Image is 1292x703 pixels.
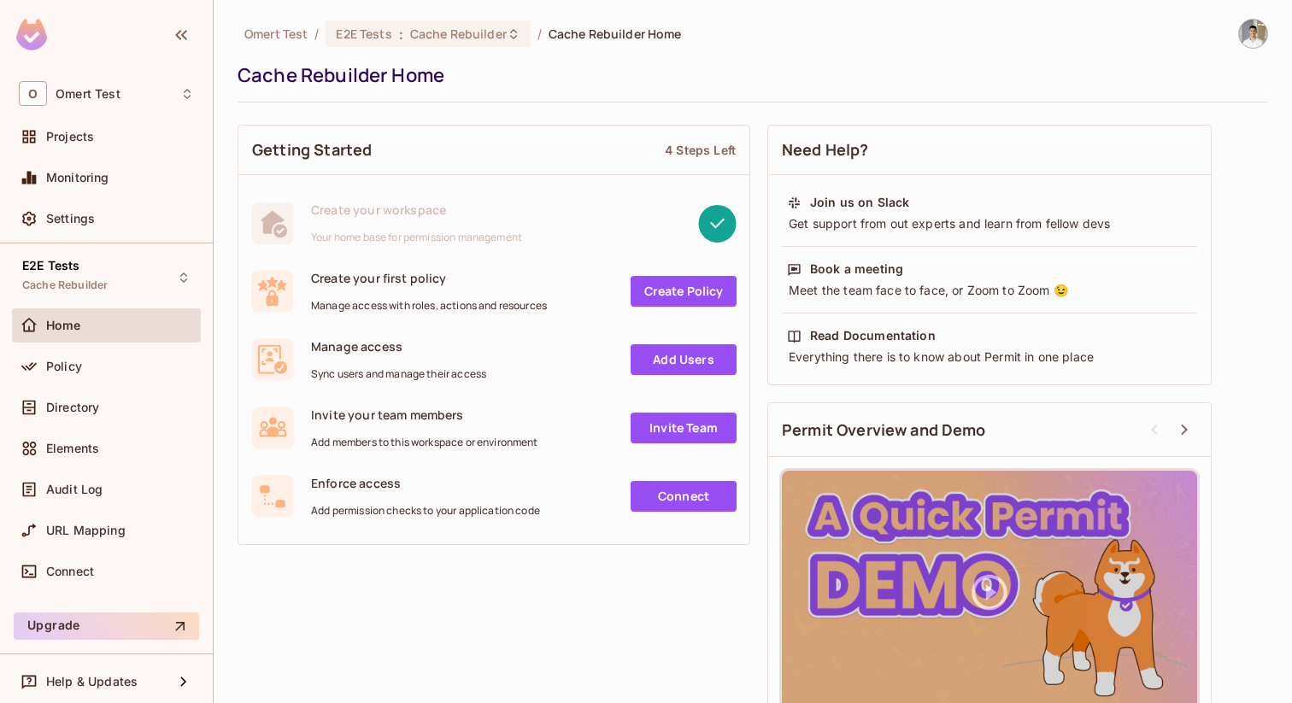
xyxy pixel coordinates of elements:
span: Enforce access [311,475,540,491]
span: Policy [46,360,82,373]
span: Cache Rebuilder Home [549,26,682,42]
span: O [19,81,47,106]
span: E2E Tests [336,26,391,42]
a: Invite Team [631,413,737,443]
span: Add permission checks to your application code [311,504,540,518]
a: Add Users [631,344,737,375]
span: Add members to this workspace or environment [311,436,538,449]
span: Getting Started [252,139,372,161]
span: Monitoring [46,171,109,185]
span: Elements [46,442,99,455]
a: Create Policy [631,276,737,307]
div: Meet the team face to face, or Zoom to Zoom 😉 [787,282,1192,299]
span: Settings [46,212,95,226]
div: Join us on Slack [810,194,909,211]
span: Create your first policy [311,270,547,286]
span: Invite your team members [311,407,538,423]
span: Home [46,319,81,332]
span: Need Help? [782,139,869,161]
span: Directory [46,401,99,414]
button: Upgrade [14,612,199,640]
span: Sync users and manage their access [311,367,486,381]
span: Cache Rebuilder [22,278,108,292]
li: / [537,26,542,42]
span: Projects [46,130,94,144]
span: Audit Log [46,483,103,496]
span: URL Mapping [46,524,126,537]
span: Workspace: Omert Test [56,87,120,101]
div: Book a meeting [810,261,903,278]
span: Cache Rebuilder [410,26,507,42]
div: Read Documentation [810,327,936,344]
a: Connect [631,481,737,512]
span: Connect [46,565,94,578]
span: Manage access with roles, actions and resources [311,299,547,313]
div: 4 Steps Left [665,142,736,158]
span: the active workspace [244,26,308,42]
span: Manage access [311,338,486,354]
span: E2E Tests [22,259,79,272]
span: Permit Overview and Demo [782,419,986,441]
span: Create your workspace [311,202,522,218]
img: SReyMgAAAABJRU5ErkJggg== [16,19,47,50]
div: Everything there is to know about Permit in one place [787,349,1192,366]
span: : [398,27,404,41]
img: Omer Zuarets [1239,20,1267,48]
div: Cache Rebuilder Home [238,62,1260,88]
div: Get support from out experts and learn from fellow devs [787,215,1192,232]
li: / [314,26,319,42]
span: Your home base for permission management [311,231,522,244]
span: Help & Updates [46,675,138,688]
